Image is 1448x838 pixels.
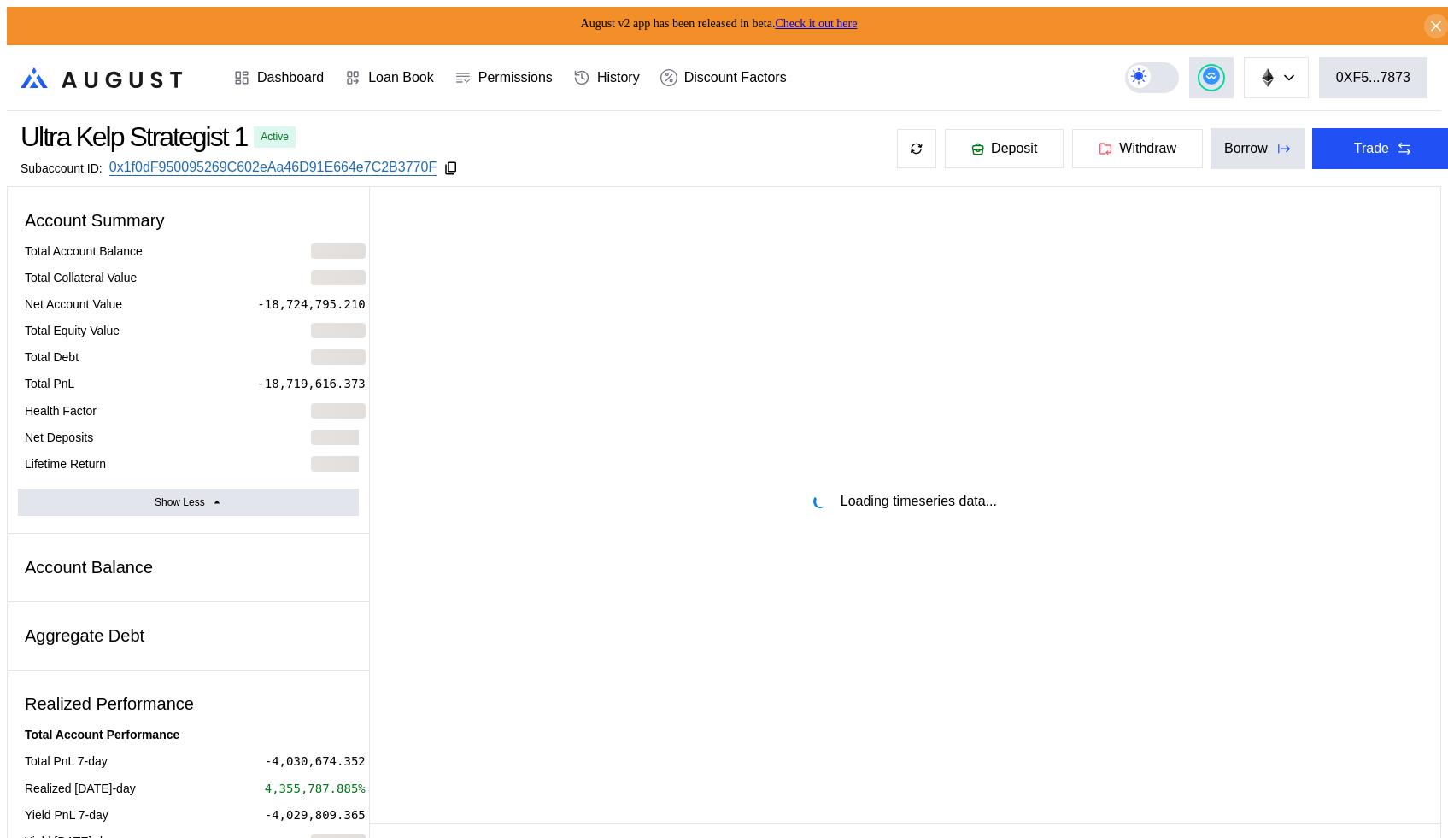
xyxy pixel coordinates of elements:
div: Total Account Balance [25,243,143,259]
div: Permissions [478,70,553,85]
div: Account Balance [18,551,359,584]
a: Permissions [444,46,563,109]
img: chain logo [1258,68,1277,87]
div: Yield PnL 7-day [25,807,108,823]
div: Lifetime Return [25,456,106,472]
div: 0XF5...7873 [1336,70,1410,85]
div: Total PnL [25,376,74,391]
div: Trade [1354,141,1389,156]
div: Active [261,131,289,143]
div: -4,029,809.365 [265,807,366,823]
img: pending [813,495,827,508]
button: Show Less [18,489,359,516]
a: Check it out here [775,17,857,30]
a: Discount Factors [650,46,797,109]
span: Deposit [991,141,1037,156]
div: 4,355,787.885% [265,781,366,796]
div: Loading timeseries data... [841,494,997,509]
div: Discount Factors [684,70,787,85]
div: Health Factor [25,403,97,419]
a: 0x1f0dF950095269C602eAa46D91E664e7C2B3770F [109,160,437,176]
div: Total PnL 7-day [25,753,108,769]
div: History [597,70,640,85]
div: Net Account Value [25,296,122,312]
div: Total Collateral Value [25,270,137,285]
button: Withdraw [1071,128,1204,169]
a: Loan Book [334,46,444,109]
div: -18,724,795.210 [257,296,365,312]
span: Withdraw [1119,141,1176,156]
div: Realized [DATE]-day [25,781,136,796]
button: 0XF5...7873 [1319,57,1427,98]
div: Total Account Performance [18,721,359,748]
button: chain logo [1244,57,1309,98]
button: Borrow [1211,128,1305,169]
div: Aggregate Debt [18,619,359,653]
div: Total Debt [25,349,79,365]
div: Borrow [1224,141,1268,156]
div: Show Less [155,496,205,508]
div: Net Deposits [25,430,93,445]
div: Account Summary [18,204,359,237]
a: History [563,46,650,109]
button: Deposit [944,128,1064,169]
div: Ultra Kelp Strategist 1 [21,121,247,153]
div: Subaccount ID: [21,161,103,175]
div: Loan Book [368,70,434,85]
a: Dashboard [223,46,334,109]
div: -18,719,616.373 [257,376,365,391]
div: Realized Performance [18,688,359,721]
span: August v2 app has been released in beta. [581,17,858,30]
div: -4,030,674.352 [265,753,366,769]
div: Dashboard [257,70,324,85]
div: Total Equity Value [25,323,120,338]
